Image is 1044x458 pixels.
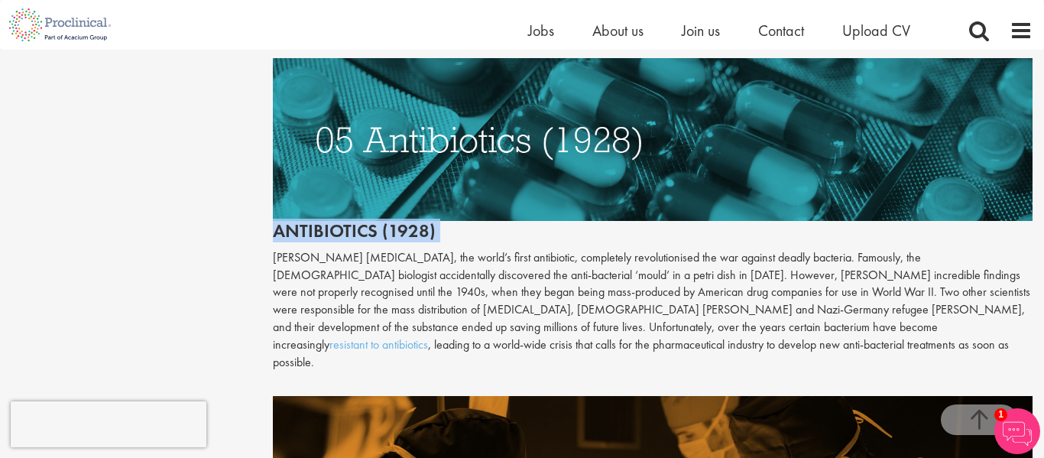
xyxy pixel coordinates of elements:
[682,21,720,41] a: Join us
[994,408,1040,454] img: Chatbot
[758,21,804,41] a: Contact
[273,249,1033,372] p: [PERSON_NAME] [MEDICAL_DATA], the world’s first antibiotic, completely revolutionised the war aga...
[329,336,428,352] a: resistant to antibiotics
[592,21,644,41] a: About us
[842,21,910,41] a: Upload CV
[273,58,1033,221] img: antibiotics
[528,21,554,41] a: Jobs
[994,408,1007,421] span: 1
[273,58,1033,242] h2: Antibiotics (1928)
[11,401,206,447] iframe: reCAPTCHA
